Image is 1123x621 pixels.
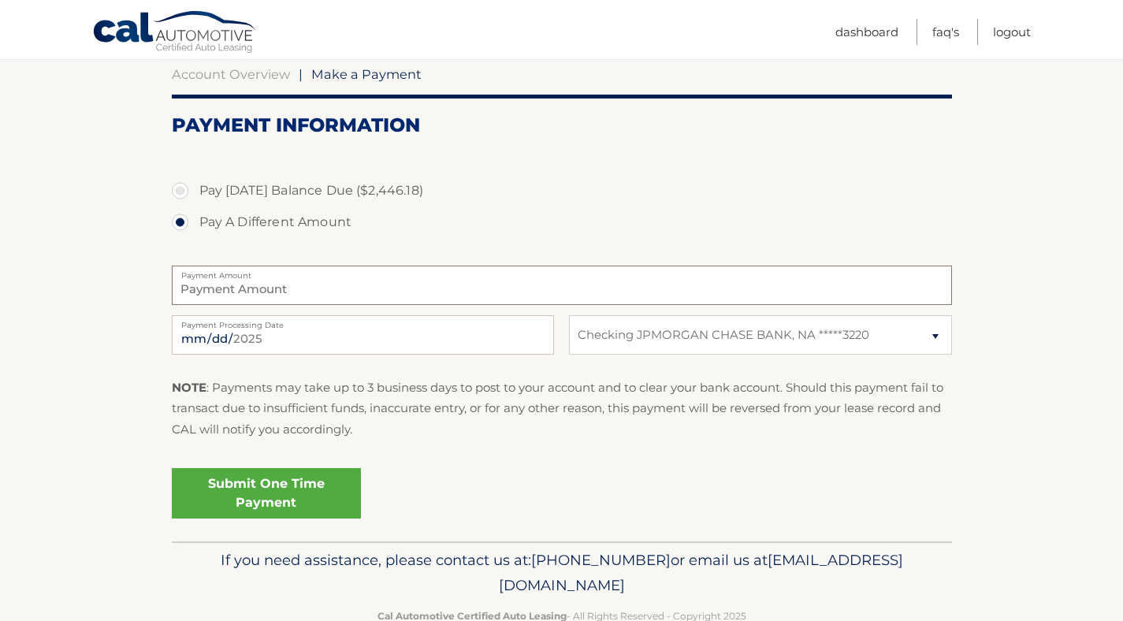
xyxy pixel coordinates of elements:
span: Make a Payment [311,66,422,82]
label: Pay A Different Amount [172,206,952,238]
a: FAQ's [932,19,959,45]
input: Payment Amount [172,266,952,305]
strong: NOTE [172,380,206,395]
label: Pay [DATE] Balance Due ($2,446.18) [172,175,952,206]
a: Logout [993,19,1031,45]
label: Payment Processing Date [172,315,554,328]
p: If you need assistance, please contact us at: or email us at [182,548,942,598]
span: [PHONE_NUMBER] [531,551,671,569]
h2: Payment Information [172,113,952,137]
span: [EMAIL_ADDRESS][DOMAIN_NAME] [499,551,903,594]
a: Submit One Time Payment [172,468,361,519]
span: | [299,66,303,82]
a: Account Overview [172,66,290,82]
a: Dashboard [835,19,898,45]
label: Payment Amount [172,266,952,278]
input: Payment Date [172,315,554,355]
a: Cal Automotive [92,10,258,56]
p: : Payments may take up to 3 business days to post to your account and to clear your bank account.... [172,377,952,440]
